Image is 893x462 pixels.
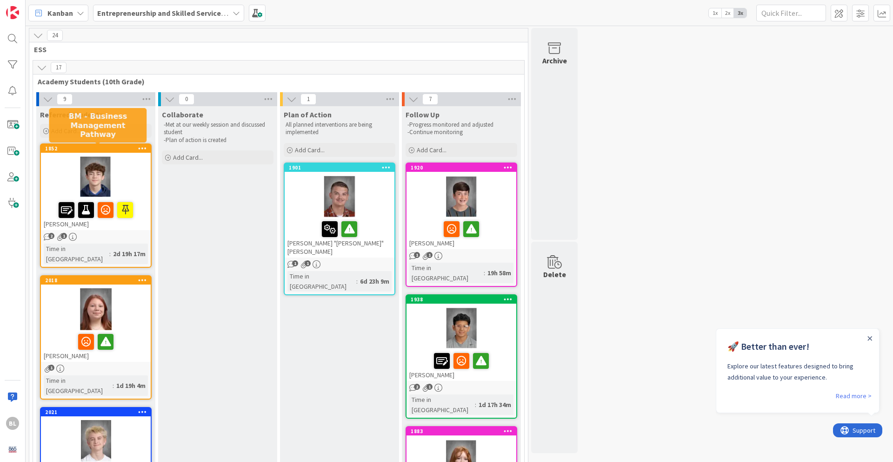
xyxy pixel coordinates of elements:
[113,380,114,391] span: :
[407,295,516,304] div: 1938
[45,145,151,152] div: 1852
[45,409,151,415] div: 2021
[51,62,67,73] span: 17
[292,260,298,266] span: 1
[543,269,566,280] div: Delete
[406,294,517,419] a: 1938[PERSON_NAME]Time in [GEOGRAPHIC_DATA]:1d 17h 34m
[284,163,395,295] a: 1901[PERSON_NAME] "[PERSON_NAME]" [PERSON_NAME]Time in [GEOGRAPHIC_DATA]:6d 23h 9m
[422,94,438,105] span: 7
[44,244,109,264] div: Time in [GEOGRAPHIC_DATA]
[6,443,19,456] img: avatar
[34,45,516,54] span: ESS
[476,400,513,410] div: 1d 17h 34m
[20,1,42,13] span: Support
[411,296,516,303] div: 1938
[407,163,516,249] div: 1920[PERSON_NAME]
[406,110,440,119] span: Follow Up
[48,233,54,239] span: 2
[164,136,272,144] p: -Plan of action is created
[414,252,420,258] span: 1
[734,8,746,18] span: 3x
[721,8,734,18] span: 2x
[97,8,325,18] b: Entrepreneurship and Skilled Services Interventions - [DATE]-[DATE]
[285,163,394,172] div: 1901
[41,330,151,362] div: [PERSON_NAME]
[289,164,394,171] div: 1901
[45,277,151,284] div: 2018
[41,276,151,285] div: 2018
[542,55,567,66] div: Archive
[409,263,484,283] div: Time in [GEOGRAPHIC_DATA]
[41,408,151,416] div: 2021
[47,30,63,41] span: 24
[407,295,516,381] div: 1938[PERSON_NAME]
[417,146,446,154] span: Add Card...
[756,5,826,21] input: Quick Filter...
[427,252,433,258] span: 1
[48,365,54,371] span: 1
[475,400,476,410] span: :
[287,271,356,292] div: Time in [GEOGRAPHIC_DATA]
[53,112,143,139] h5: BM - Business Management Pathway
[414,384,420,390] span: 2
[47,7,73,19] span: Kanban
[162,110,203,119] span: Collaborate
[356,276,358,286] span: :
[284,110,332,119] span: Plan of Action
[407,121,515,129] p: -Progress monitored and adjusted
[407,129,515,136] p: -Continue monitoring
[427,384,433,390] span: 1
[40,143,152,268] a: 1852[PERSON_NAME]Time in [GEOGRAPHIC_DATA]:2d 19h 17m
[41,276,151,362] div: 2018[PERSON_NAME]
[485,268,513,278] div: 19h 58m
[305,260,311,266] span: 1
[407,163,516,172] div: 1920
[40,110,103,119] span: Referred Students
[411,164,516,171] div: 1920
[44,375,113,396] div: Time in [GEOGRAPHIC_DATA]
[41,144,151,153] div: 1852
[300,94,316,105] span: 1
[407,349,516,381] div: [PERSON_NAME]
[407,217,516,249] div: [PERSON_NAME]
[406,163,517,287] a: 1920[PERSON_NAME]Time in [GEOGRAPHIC_DATA]:19h 58m
[6,417,19,430] div: BL
[41,198,151,230] div: [PERSON_NAME]
[285,217,394,258] div: [PERSON_NAME] "[PERSON_NAME]" [PERSON_NAME]
[484,268,485,278] span: :
[709,8,721,18] span: 1x
[179,94,194,105] span: 0
[411,428,516,435] div: 1883
[409,394,475,415] div: Time in [GEOGRAPHIC_DATA]
[111,249,148,259] div: 2d 19h 17m
[40,275,152,400] a: 2018[PERSON_NAME]Time in [GEOGRAPHIC_DATA]:1d 19h 4m
[295,146,325,154] span: Add Card...
[57,94,73,105] span: 9
[358,276,392,286] div: 6d 23h 9m
[164,121,272,136] p: -Met at our weekly session and discussed student
[61,233,67,239] span: 1
[109,249,111,259] span: :
[173,153,203,162] span: Add Card...
[716,328,882,417] iframe: UserGuiding Product Updates RC Tooltip
[285,163,394,258] div: 1901[PERSON_NAME] "[PERSON_NAME]" [PERSON_NAME]
[407,427,516,435] div: 1883
[41,144,151,230] div: 1852[PERSON_NAME]
[38,77,513,86] span: Academy Students (10th Grade)
[286,121,393,136] p: All planned interventions are being implemented
[114,380,148,391] div: 1d 19h 4m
